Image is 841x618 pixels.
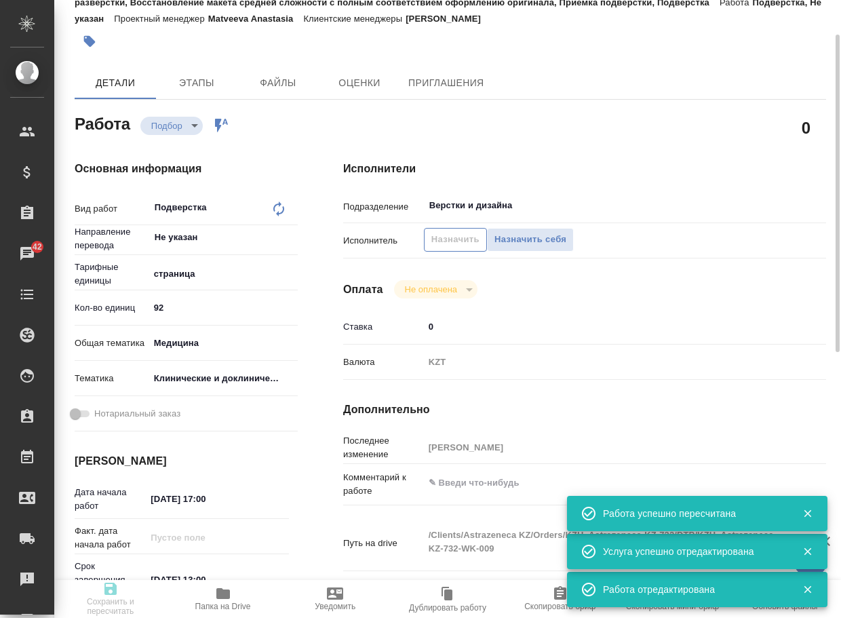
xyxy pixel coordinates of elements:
[149,263,298,286] div: страница
[343,434,424,461] p: Последнее изменение
[524,602,595,611] span: Скопировать бриф
[75,161,289,177] h4: Основная информация
[290,236,293,239] button: Open
[391,580,504,618] button: Дублировать работу
[343,355,424,369] p: Валюта
[494,232,566,248] span: Назначить себя
[794,507,821,520] button: Закрыть
[487,228,574,252] button: Назначить себя
[794,583,821,596] button: Закрыть
[149,298,298,317] input: ✎ Введи что-нибудь
[343,402,826,418] h4: Дополнительно
[149,332,298,355] div: Медицина
[149,367,298,390] div: Клинические и доклинические исследования
[75,260,149,288] p: Тарифные единицы
[75,111,130,135] h2: Работа
[146,528,265,547] input: Пустое поле
[75,372,149,385] p: Тематика
[315,602,355,611] span: Уведомить
[343,234,424,248] p: Исполнитель
[603,507,782,520] div: Работа успешно пересчитана
[83,75,148,92] span: Детали
[94,407,180,421] span: Нотариальный заказ
[327,75,392,92] span: Оценки
[62,597,159,616] span: Сохранить и пересчитать
[208,14,304,24] p: Matveeva Anastasia
[75,225,149,252] p: Направление перевода
[343,537,424,550] p: Путь на drive
[75,336,149,350] p: Общая тематика
[343,200,424,214] p: Подразделение
[75,202,149,216] p: Вид работ
[343,320,424,334] p: Ставка
[408,75,484,92] span: Приглашения
[246,75,311,92] span: Файлы
[603,583,782,596] div: Работа отредактирована
[140,117,203,135] div: Подбор
[146,570,265,590] input: ✎ Введи что-нибудь
[504,580,617,618] button: Скопировать бриф
[75,26,104,56] button: Добавить тэг
[424,524,786,560] textarea: /Clients/Astrazeneca KZ/Orders/KZH_Astrazeneca-KZ-732/DTP/KZH_Astrazeneca-KZ-732-WK-009
[343,161,826,177] h4: Исполнители
[779,204,781,207] button: Open
[424,351,786,374] div: KZT
[424,438,786,457] input: Пустое поле
[167,580,279,618] button: Папка на Drive
[146,489,265,509] input: ✎ Введи что-нибудь
[114,14,208,24] p: Проектный менеджер
[54,580,167,618] button: Сохранить и пересчитать
[802,116,810,139] h2: 0
[409,603,486,613] span: Дублировать работу
[343,282,383,298] h4: Оплата
[24,240,50,254] span: 42
[279,580,391,618] button: Уведомить
[424,317,786,336] input: ✎ Введи что-нибудь
[394,280,477,298] div: Подбор
[75,560,146,600] p: Срок завершения работ
[401,284,461,295] button: Не оплачена
[195,602,251,611] span: Папка на Drive
[603,545,782,558] div: Услуга успешно отредактирована
[406,14,491,24] p: [PERSON_NAME]
[343,471,424,498] p: Комментарий к работе
[164,75,229,92] span: Этапы
[75,524,146,552] p: Факт. дата начала работ
[794,545,821,558] button: Закрыть
[75,486,146,513] p: Дата начала работ
[147,120,187,132] button: Подбор
[75,301,149,315] p: Кол-во единиц
[75,453,289,469] h4: [PERSON_NAME]
[303,14,406,24] p: Клиентские менеджеры
[3,237,51,271] a: 42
